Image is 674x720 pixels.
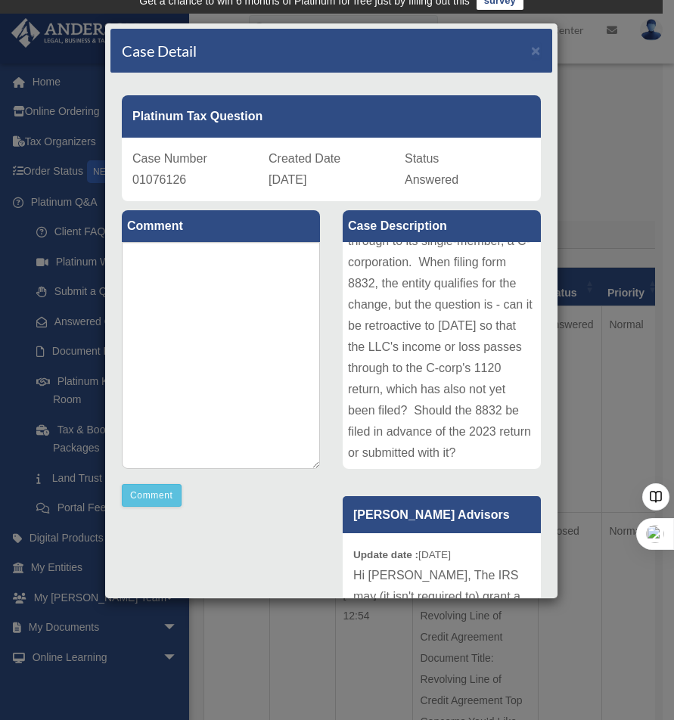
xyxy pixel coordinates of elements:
b: Update date : [353,549,418,560]
div: Platinum Tax Question [122,95,541,138]
span: 01076126 [132,173,186,186]
div: What are the timing limitations for an entity to change its tax status classification with the IR... [343,242,541,469]
p: [PERSON_NAME] Advisors [343,496,541,533]
span: Case Number [132,152,207,165]
span: Created Date [269,152,340,165]
button: Close [531,42,541,58]
button: Comment [122,484,182,507]
label: Comment [122,210,320,242]
span: Status [405,152,439,165]
small: [DATE] [353,549,451,560]
h4: Case Detail [122,40,197,61]
span: [DATE] [269,173,306,186]
span: Answered [405,173,458,186]
span: × [531,42,541,59]
label: Case Description [343,210,541,242]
